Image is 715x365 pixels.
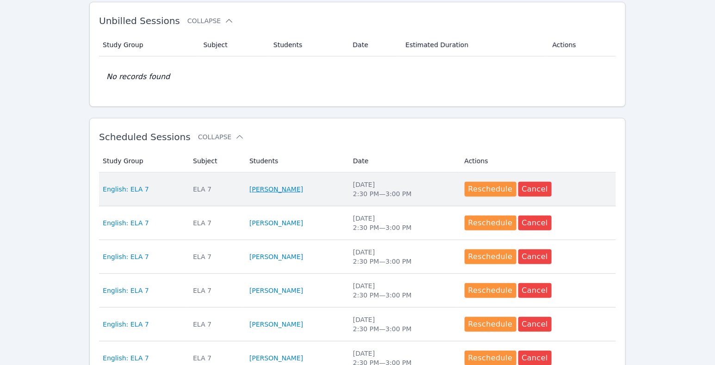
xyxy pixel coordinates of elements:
span: Unbilled Sessions [99,15,180,26]
div: ELA 7 [193,320,238,329]
a: English: ELA 7 [103,353,149,363]
th: Actions [547,34,616,56]
div: [DATE] 2:30 PM — 3:00 PM [353,247,454,266]
a: English: ELA 7 [103,185,149,194]
tr: English: ELA 7ELA 7[PERSON_NAME][DATE]2:30 PM—3:00 PMRescheduleCancel [99,308,616,341]
div: [DATE] 2:30 PM — 3:00 PM [353,315,454,334]
div: [DATE] 2:30 PM — 3:00 PM [353,281,454,300]
tr: English: ELA 7ELA 7[PERSON_NAME][DATE]2:30 PM—3:00 PMRescheduleCancel [99,274,616,308]
div: ELA 7 [193,353,238,363]
tr: English: ELA 7ELA 7[PERSON_NAME][DATE]2:30 PM—3:00 PMRescheduleCancel [99,206,616,240]
span: Scheduled Sessions [99,131,191,142]
div: ELA 7 [193,286,238,295]
a: [PERSON_NAME] [249,185,303,194]
a: [PERSON_NAME] [249,353,303,363]
button: Collapse [187,16,234,25]
button: Cancel [518,317,552,332]
th: Subject [198,34,267,56]
th: Study Group [99,34,198,56]
a: [PERSON_NAME] [249,218,303,228]
tr: English: ELA 7ELA 7[PERSON_NAME][DATE]2:30 PM—3:00 PMRescheduleCancel [99,240,616,274]
th: Estimated Duration [400,34,547,56]
th: Actions [459,150,616,173]
th: Date [347,34,400,56]
button: Reschedule [465,216,516,230]
div: ELA 7 [193,252,238,261]
div: ELA 7 [193,185,238,194]
button: Reschedule [465,317,516,332]
div: ELA 7 [193,218,238,228]
th: Students [244,150,348,173]
a: English: ELA 7 [103,286,149,295]
button: Cancel [518,249,552,264]
div: [DATE] 2:30 PM — 3:00 PM [353,180,454,198]
th: Date [348,150,459,173]
td: No records found [99,56,616,97]
a: [PERSON_NAME] [249,252,303,261]
button: Collapse [198,132,244,142]
a: [PERSON_NAME] [249,320,303,329]
th: Subject [187,150,244,173]
button: Cancel [518,283,552,298]
button: Reschedule [465,283,516,298]
button: Reschedule [465,182,516,197]
a: English: ELA 7 [103,252,149,261]
tr: English: ELA 7ELA 7[PERSON_NAME][DATE]2:30 PM—3:00 PMRescheduleCancel [99,173,616,206]
a: [PERSON_NAME] [249,286,303,295]
button: Cancel [518,216,552,230]
div: [DATE] 2:30 PM — 3:00 PM [353,214,454,232]
button: Cancel [518,182,552,197]
th: Students [268,34,347,56]
a: English: ELA 7 [103,218,149,228]
button: Reschedule [465,249,516,264]
th: Study Group [99,150,187,173]
a: English: ELA 7 [103,320,149,329]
